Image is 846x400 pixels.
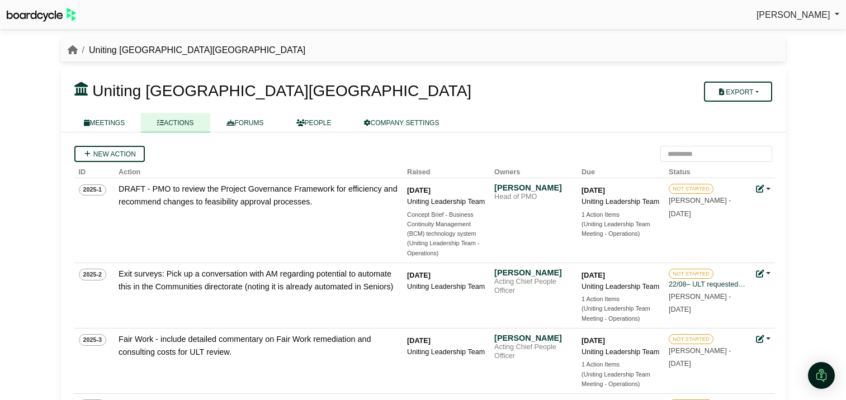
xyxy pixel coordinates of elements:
a: NOT STARTED [PERSON_NAME] -[DATE] [669,333,747,368]
a: 1 Action Items (Uniting Leadership Team Meeting - Operations) [582,294,660,323]
div: (Uniting Leadership Team - Operations) [407,239,485,258]
div: Concept Brief - Business Continuity Management (BCM) technology system [407,210,485,239]
th: Owners [490,162,577,178]
small: [PERSON_NAME] - [669,347,731,368]
a: NOT STARTED 22/08– ULT requested a review and clarity of the exit survey process to prevent loss ... [669,268,747,313]
div: Uniting Leadership Team [582,346,660,358]
a: 1 Action Items (Uniting Leadership Team Meeting - Operations) [582,210,660,239]
div: Uniting Leadership Team [582,196,660,207]
a: ACTIONS [141,113,210,132]
a: PEOPLE [280,113,348,132]
small: [PERSON_NAME] - [669,197,731,217]
th: ID [74,162,115,178]
th: Due [577,162,664,178]
div: [PERSON_NAME] [494,183,573,193]
a: [PERSON_NAME] [757,8,839,22]
nav: breadcrumb [68,43,306,58]
div: Acting Chief People Officer [494,343,573,360]
span: 2025-2 [79,269,107,280]
div: [DATE] [582,335,660,346]
div: (Uniting Leadership Team Meeting - Operations) [582,220,660,239]
div: [DATE] [407,335,485,346]
a: MEETINGS [68,113,141,132]
a: 1 Action Items (Uniting Leadership Team Meeting - Operations) [582,360,660,389]
div: 1 Action Items [582,360,660,369]
div: Acting Chief People Officer [494,278,573,295]
div: Uniting Leadership Team [582,281,660,292]
div: Head of PMO [494,193,573,202]
a: COMPANY SETTINGS [348,113,456,132]
div: Fair Work - include detailed commentary on Fair Work remediation and consulting costs for ULT rev... [119,333,398,359]
div: DRAFT - PMO to review the Project Governance Framework for efficiency and recommend changes to fe... [119,183,398,208]
a: [PERSON_NAME] Head of PMO [494,183,573,202]
span: 2025-1 [79,184,107,196]
div: [DATE] [407,270,485,281]
a: [PERSON_NAME] Acting Chief People Officer [494,268,573,295]
span: Uniting [GEOGRAPHIC_DATA][GEOGRAPHIC_DATA] [92,82,471,99]
span: 2025-3 [79,334,107,345]
div: Uniting Leadership Team [407,196,485,207]
div: 22/08– ULT requested a review and clarity of the exit survey process to prevent loss of information. [669,279,747,290]
a: [PERSON_NAME] Acting Chief People Officer [494,333,573,360]
a: Concept Brief - Business Continuity Management (BCM) technology system (Uniting Leadership Team -... [407,210,485,258]
div: [DATE] [407,185,485,196]
th: Action [114,162,403,178]
div: 1 Action Items [582,294,660,304]
span: NOT STARTED [669,184,713,194]
a: FORUMS [210,113,280,132]
span: NOT STARTED [669,269,713,279]
div: (Uniting Leadership Team Meeting - Operations) [582,370,660,389]
div: 1 Action Items [582,210,660,220]
button: Export [704,82,772,102]
div: [DATE] [582,185,660,196]
div: Open Intercom Messenger [808,362,835,389]
div: Uniting Leadership Team [407,281,485,292]
span: [DATE] [669,306,691,313]
div: Exit surveys: Pick up a conversation with AM regarding potential to automate this in the Communit... [119,268,398,293]
div: [PERSON_NAME] [494,333,573,343]
div: [PERSON_NAME] [494,268,573,278]
small: [PERSON_NAME] - [669,293,731,313]
img: BoardcycleBlackGreen-aaafeed430059cb809a45853b8cf6d952af9d84e6e89e1f1685b34bfd5cb7d64.svg [7,8,76,22]
li: Uniting [GEOGRAPHIC_DATA][GEOGRAPHIC_DATA] [78,43,306,58]
div: Uniting Leadership Team [407,346,485,358]
th: Raised [403,162,490,178]
a: NOT STARTED [PERSON_NAME] -[DATE] [669,183,747,217]
span: [DATE] [669,360,691,368]
th: Status [664,162,752,178]
span: [DATE] [669,210,691,218]
span: NOT STARTED [669,334,713,344]
span: [PERSON_NAME] [757,10,830,20]
div: [DATE] [582,270,660,281]
div: (Uniting Leadership Team Meeting - Operations) [582,304,660,323]
a: New action [74,146,145,162]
